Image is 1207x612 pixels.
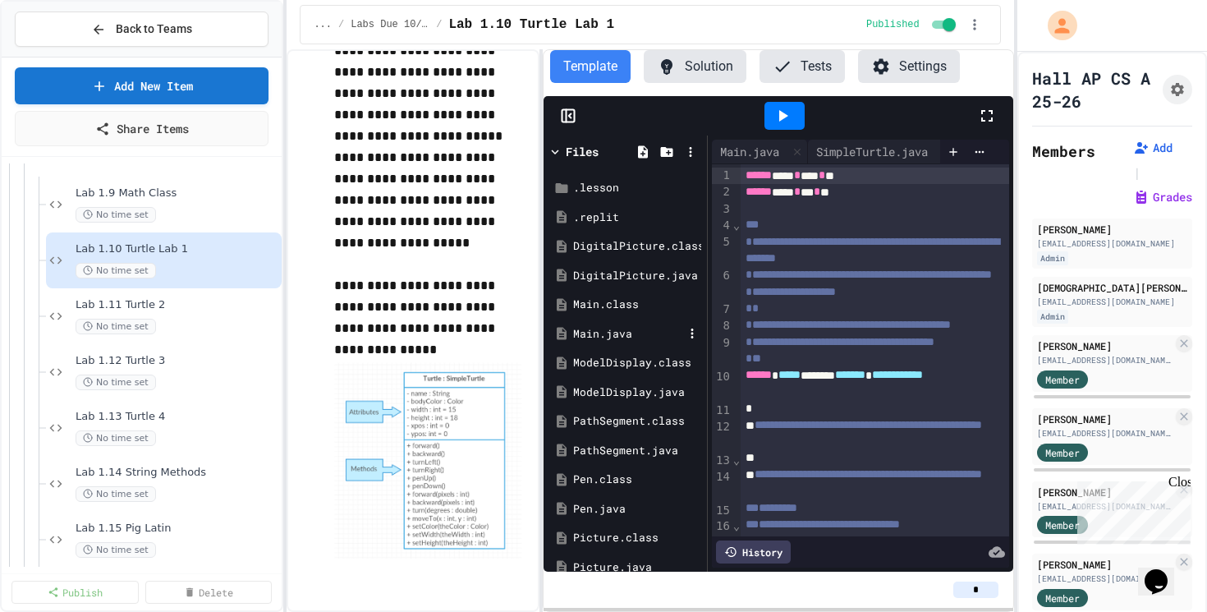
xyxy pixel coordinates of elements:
span: Lab 1.10 Turtle Lab 1 [448,15,614,35]
span: Lab 1.10 Turtle Lab 1 [76,242,278,256]
div: 1 [712,168,732,184]
button: Assignment Settings [1163,75,1192,104]
button: Back to Teams [15,12,268,47]
span: Member [1045,445,1080,460]
div: [PERSON_NAME] [1037,338,1173,353]
div: [EMAIL_ADDRESS][DOMAIN_NAME] [1037,237,1187,250]
div: [EMAIL_ADDRESS][DOMAIN_NAME] [1037,427,1173,439]
a: Publish [11,581,139,604]
div: ModelDisplay.java [573,384,701,401]
div: DigitalPicture.class [573,238,701,255]
button: Tests [760,50,845,83]
div: Pen.java [573,501,701,518]
button: Grades [1133,189,1192,205]
div: Main.java [712,143,787,160]
span: No time set [76,263,156,278]
div: 11 [712,403,732,419]
div: 8 [712,318,732,334]
div: [EMAIL_ADDRESS][DOMAIN_NAME] [1037,354,1173,366]
span: Fold line [732,219,741,232]
div: [EMAIL_ADDRESS][DOMAIN_NAME][PERSON_NAME] [1037,500,1173,513]
span: / [436,18,442,31]
span: No time set [76,375,156,390]
div: SimpleTurtle.java [808,143,936,160]
div: .lesson [573,180,701,196]
span: No time set [76,486,156,502]
div: Content is published and visible to students [866,15,959,35]
div: Chat with us now!Close [7,7,113,104]
div: 15 [712,503,732,519]
div: 12 [712,419,732,453]
div: [PERSON_NAME] [1037,557,1173,572]
div: 3 [712,201,732,218]
span: No time set [76,430,156,446]
div: Picture.class [573,530,701,546]
span: / [338,18,344,31]
h2: Members [1032,140,1095,163]
div: [PERSON_NAME] [1037,485,1173,499]
div: .replit [573,209,701,226]
span: Member [1045,591,1080,605]
div: 4 [712,218,732,234]
button: Settings [858,50,960,83]
div: [PERSON_NAME] [1037,412,1173,426]
button: Template [550,50,631,83]
span: Fold line [732,453,741,467]
div: 13 [712,453,732,469]
span: Fold line [732,519,741,532]
span: No time set [76,319,156,334]
div: 5 [712,234,732,268]
div: [DEMOGRAPHIC_DATA][PERSON_NAME] [1037,280,1187,295]
iframe: chat widget [1138,546,1191,596]
span: Lab 1.13 Turtle 4 [76,410,278,424]
span: Back to Teams [116,21,192,38]
span: Member [1045,372,1080,387]
span: No time set [76,542,156,558]
div: DigitalPicture.java [573,268,701,284]
div: Main.java [573,326,683,343]
div: ModelDisplay.class [573,355,701,371]
div: Files [566,143,599,160]
span: ... [314,18,332,31]
div: 9 [712,335,732,369]
button: Solution [644,50,746,83]
span: Lab 1.9 Math Class [76,186,278,200]
div: Admin [1037,251,1068,265]
div: 10 [712,369,732,403]
div: 7 [712,301,732,318]
span: Lab 1.14 String Methods [76,466,278,480]
div: 14 [712,469,732,503]
div: [PERSON_NAME] [1037,222,1187,237]
a: Add New Item [15,67,268,104]
div: PathSegment.java [573,443,701,459]
div: Pen.class [573,472,701,488]
div: [EMAIL_ADDRESS][DOMAIN_NAME] [1037,296,1187,308]
div: Admin [1037,310,1068,324]
div: 2 [712,184,732,200]
span: Lab 1.12 Turtle 3 [76,354,278,368]
a: Share Items [15,111,268,146]
button: Add [1133,140,1173,156]
span: Labs Due 10/24 [351,18,429,31]
iframe: chat widget [1071,475,1191,545]
a: Delete [145,581,273,604]
span: Lab 1.15 Pig Latin [76,522,278,536]
div: Picture.java [573,559,701,576]
span: | [1133,163,1141,182]
h1: Hall AP CS A 25-26 [1032,67,1156,113]
div: My Account [1030,7,1081,44]
div: [EMAIL_ADDRESS][DOMAIN_NAME] [1037,573,1173,585]
span: No time set [76,207,156,223]
div: SimpleTurtle.java [808,140,957,164]
span: Member [1045,518,1080,532]
div: Main.java [712,140,808,164]
span: Published [866,18,920,31]
div: Main.class [573,297,701,313]
div: PathSegment.class [573,413,701,430]
span: Lab 1.11 Turtle 2 [76,298,278,312]
div: 6 [712,268,732,301]
div: 16 [712,518,732,552]
div: History [716,541,791,564]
